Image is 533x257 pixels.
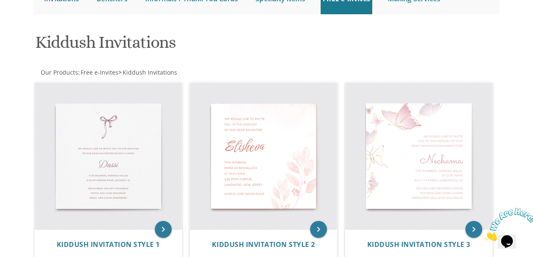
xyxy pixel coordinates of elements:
iframe: chat widget [481,205,533,244]
a: Kiddush Invitations [122,68,177,76]
span: Kiddush Invitations [123,68,177,76]
a: keyboard_arrow_right [465,221,482,238]
img: Chat attention grabber [3,3,55,36]
a: Kiddush Invitation Style 2 [212,241,315,249]
a: Kiddush Invitation Style 1 [57,241,160,249]
img: Kiddush Invitation Style 2 [190,83,337,229]
h1: Kiddush Invitations [35,33,340,58]
span: > [118,68,177,76]
a: Free e-Invites [80,68,118,76]
a: Our Products [40,68,78,76]
span: Free e-Invites [81,68,118,76]
a: keyboard_arrow_right [155,221,172,238]
img: Kiddush Invitation Style 3 [345,83,492,229]
a: Kiddush Invitation Style 3 [367,241,470,249]
span: Kiddush Invitation Style 3 [367,240,470,249]
span: Kiddush Invitation Style 2 [212,240,315,249]
span: Kiddush Invitation Style 1 [57,240,160,249]
img: Kiddush Invitation Style 1 [35,83,182,229]
a: keyboard_arrow_right [310,221,327,238]
div: : [34,68,266,77]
